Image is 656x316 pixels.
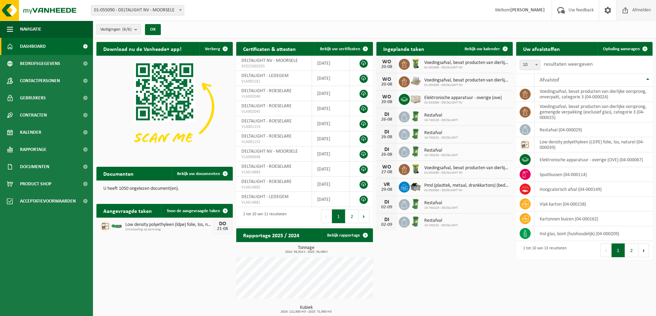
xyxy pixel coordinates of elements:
span: 01-055090 - DELTALIGHT NV - MOORSELE [91,6,184,15]
span: Voedingsafval, bevat producten van dierlijke oorsprong, onverpakt, categorie 3 [424,165,509,171]
button: 1 [332,209,345,223]
span: Voedingsafval, bevat producten van dierlijke oorsprong, onverpakt, categorie 3 [424,60,509,66]
span: DELTALIGHT NV - MOORSELE [241,58,298,63]
td: [DATE] [312,86,350,101]
a: Bekijk uw kalender [459,42,512,56]
div: 02-09 [380,205,394,210]
button: Next [638,243,649,257]
span: Omwisseling op aanvraag [125,228,212,232]
a: Ophaling aanvragen [597,42,652,56]
div: VR [380,182,394,187]
span: Acceptatievoorwaarden [20,193,76,210]
span: Navigatie [20,21,41,38]
td: [DATE] [312,177,350,192]
div: WO [380,77,394,82]
div: WO [380,59,394,65]
td: [DATE] [312,116,350,131]
div: 20-08 [380,65,394,69]
td: hoogcalorisch afval (04-000149) [534,182,653,197]
count: (6/6) [122,27,132,32]
img: WB-0240-HPE-GN-01 [410,216,421,227]
span: Product Shop [20,175,51,193]
span: 01-055090 - DELTALIGHT NV [424,101,502,105]
span: VLA900048 [241,154,306,160]
button: 2 [625,243,638,257]
img: Download de VHEPlus App [96,56,233,158]
span: Elektronische apparatuur - overige (ove) [424,95,502,101]
a: Toon de aangevraagde taken [161,204,232,218]
td: elektronische apparatuur - overige (OVE) (04-000067) [534,152,653,167]
span: 10-740234 - DELTALIGHT [424,153,458,157]
span: Restafval [424,148,458,153]
a: Bekijk rapportage [322,228,372,242]
img: HK-XC-10-GN-00 [111,222,123,229]
h3: Tonnage [240,246,373,254]
img: PB-WB-0960-WDN-00-00 [410,93,421,105]
a: Bekijk uw documenten [171,167,232,181]
td: [DATE] [312,101,350,116]
td: spuitbussen (04-000114) [534,167,653,182]
div: 21-08 [216,227,229,231]
span: Vestigingen [100,24,132,35]
strong: [PERSON_NAME] [510,8,545,13]
td: [DATE] [312,56,350,71]
h2: Rapportage 2025 / 2024 [236,228,306,242]
span: Dashboard [20,38,46,55]
td: voedingsafval, bevat producten van dierlijke oorsprong, gemengde verpakking (exclusief glas), cat... [534,102,653,122]
h2: Download nu de Vanheede+ app! [96,42,188,55]
button: Previous [321,209,332,223]
td: [DATE] [312,192,350,207]
h2: Uw afvalstoffen [516,42,567,55]
div: 26-08 [380,135,394,140]
td: restafval (04-000029) [534,122,653,137]
td: [DATE] [312,131,350,146]
div: 20-08 [380,82,394,87]
div: 29-08 [380,187,394,192]
span: 01-055090 - DELTALIGHT NV [424,188,509,193]
span: 01-055090 - DELTALIGHT NV [424,171,509,175]
span: Bekijk uw kalender [465,47,500,51]
h2: Documenten [96,167,140,180]
span: DELTALIGHT - ROESELARE [241,88,292,94]
span: DELTALIGHT - ROESELARE [241,134,292,139]
div: 27-08 [380,170,394,175]
span: Restafval [424,200,458,206]
span: DELTALIGHT - LEDEGEM [241,73,289,78]
span: Documenten [20,158,49,175]
div: 26-08 [380,117,394,122]
span: Afvalstof [540,77,559,83]
span: VLA614882 [241,185,306,190]
span: DELTALIGHT NV - MOORSELE [241,149,298,154]
button: Next [359,209,369,223]
span: 10 [520,60,540,70]
div: DI [380,199,394,205]
div: DI [380,129,394,135]
div: DI [380,217,394,222]
button: Vestigingen(6/6) [96,24,141,34]
span: RED25002935 [241,64,306,69]
td: kartonnen buizen (04-000162) [534,211,653,226]
span: Kalender [20,124,41,141]
div: WO [380,94,394,100]
span: Rapportage [20,141,46,158]
button: Verberg [199,42,232,56]
span: 10-740229 - DELTALIGHT [424,206,458,210]
div: 26-08 [380,152,394,157]
span: VLA902046 [241,94,306,99]
div: DI [380,112,394,117]
span: 10-740232 - DELTALIGHT [424,224,458,228]
td: [DATE] [312,162,350,177]
span: Contactpersonen [20,72,60,89]
img: WB-5000-GAL-GY-01 [410,181,421,192]
button: 1 [612,243,625,257]
span: DELTALIGHT - ROESELARE [241,103,292,109]
button: OK [145,24,161,35]
td: voedingsafval, bevat producten van dierlijke oorsprong, onverpakt, categorie 3 (04-000024) [534,87,653,102]
img: LP-PA-00000-WDN-11 [410,75,421,87]
img: WB-0240-HPE-GN-01 [410,198,421,210]
div: DO [216,221,229,227]
span: DELTALIGHT - ROESELARE [241,164,292,169]
span: VLA614883 [241,170,306,175]
button: 2 [345,209,359,223]
span: VLA001152 [241,139,306,145]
